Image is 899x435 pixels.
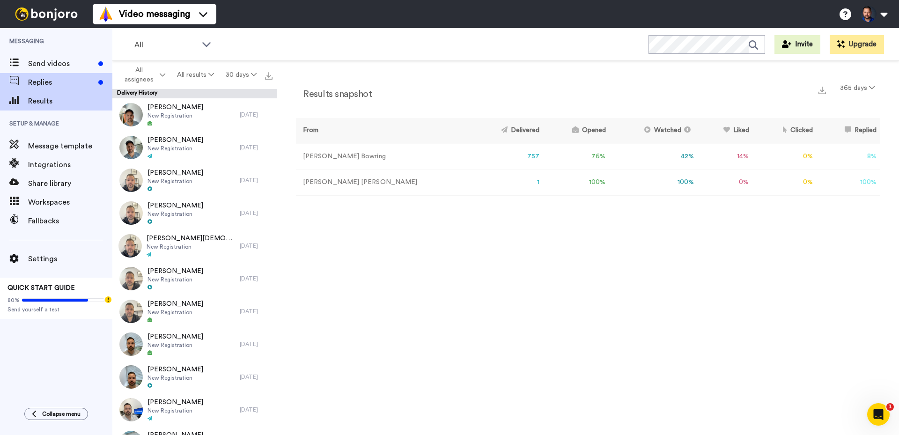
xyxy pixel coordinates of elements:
[296,118,471,144] th: From
[830,35,884,54] button: Upgrade
[147,365,203,374] span: [PERSON_NAME]
[817,144,880,170] td: 8 %
[118,234,142,258] img: ae5da65e-09cc-49bc-9310-308f047f6b3c-thumb.jpg
[112,393,277,426] a: [PERSON_NAME]New Registration[DATE]
[7,285,75,291] span: QUICK START GUIDE
[867,403,890,426] iframe: Intercom live chat
[753,118,817,144] th: Clicked
[147,135,203,145] span: [PERSON_NAME]
[240,177,273,184] div: [DATE]
[240,144,273,151] div: [DATE]
[112,361,277,393] a: [PERSON_NAME]New Registration[DATE]
[698,144,752,170] td: 14 %
[28,197,112,208] span: Workspaces
[11,7,81,21] img: bj-logo-header-white.svg
[147,177,203,185] span: New Registration
[816,83,829,96] button: Export a summary of each team member’s results that match this filter now.
[28,58,95,69] span: Send videos
[28,178,112,189] span: Share library
[240,242,273,250] div: [DATE]
[834,80,880,96] button: 365 days
[147,266,203,276] span: [PERSON_NAME]
[7,306,105,313] span: Send yourself a test
[112,89,277,98] div: Delivery History
[886,403,894,411] span: 1
[774,35,820,54] button: Invite
[610,118,698,144] th: Watched
[147,168,203,177] span: [PERSON_NAME]
[112,229,277,262] a: [PERSON_NAME][DEMOGRAPHIC_DATA]New Registration[DATE]
[119,169,143,192] img: 079e69f4-61e5-47a7-9351-6e732abb87f0-thumb.jpg
[817,118,880,144] th: Replied
[147,210,203,218] span: New Registration
[28,215,112,227] span: Fallbacks
[240,406,273,413] div: [DATE]
[98,7,113,22] img: vm-color.svg
[296,144,471,170] td: [PERSON_NAME] Bowring
[171,66,220,83] button: All results
[610,170,698,195] td: 100 %
[471,144,543,170] td: 757
[28,140,112,152] span: Message template
[119,332,143,356] img: d9e4b706-510d-4954-935d-35e06aabeb1c-thumb.jpg
[112,131,277,164] a: [PERSON_NAME]New Registration[DATE]
[543,118,609,144] th: Opened
[112,98,277,131] a: [PERSON_NAME]New Registration[DATE]
[296,170,471,195] td: [PERSON_NAME] [PERSON_NAME]
[471,118,543,144] th: Delivered
[28,253,112,265] span: Settings
[112,295,277,328] a: [PERSON_NAME]New Registration[DATE]
[134,39,197,51] span: All
[28,77,95,88] span: Replies
[147,234,235,243] span: [PERSON_NAME][DEMOGRAPHIC_DATA]
[147,398,203,407] span: [PERSON_NAME]
[112,197,277,229] a: [PERSON_NAME]New Registration[DATE]
[240,308,273,315] div: [DATE]
[119,7,190,21] span: Video messaging
[28,159,112,170] span: Integrations
[240,209,273,217] div: [DATE]
[119,398,143,421] img: 9ba3fe8f-3eca-4086-93a9-e2282cc473d5-thumb.jpg
[753,144,817,170] td: 0 %
[147,243,235,251] span: New Registration
[698,170,752,195] td: 0 %
[240,373,273,381] div: [DATE]
[147,112,203,119] span: New Registration
[543,170,609,195] td: 100 %
[119,136,143,159] img: bd5db2a5-046e-4e65-9961-fa120733c1a0-thumb.jpg
[147,309,203,316] span: New Registration
[610,144,698,170] td: 42 %
[147,145,203,152] span: New Registration
[543,144,609,170] td: 76 %
[114,62,171,88] button: All assignees
[147,407,203,414] span: New Registration
[7,296,20,304] span: 80%
[147,103,203,112] span: [PERSON_NAME]
[119,300,143,323] img: 81519e44-9368-4521-9347-49791bbaa9ab-thumb.jpg
[262,68,275,82] button: Export all results that match these filters now.
[471,170,543,195] td: 1
[817,170,880,195] td: 100 %
[147,276,203,283] span: New Registration
[112,262,277,295] a: [PERSON_NAME]New Registration[DATE]
[119,103,143,126] img: 7eac8a09-e5f2-46c0-8b3b-1511615e8413-thumb.jpg
[119,365,143,389] img: 769efe49-a430-4016-b9e5-190054d6237c-thumb.jpg
[818,87,826,94] img: export.svg
[42,410,81,418] span: Collapse menu
[147,332,203,341] span: [PERSON_NAME]
[147,201,203,210] span: [PERSON_NAME]
[147,299,203,309] span: [PERSON_NAME]
[698,118,752,144] th: Liked
[753,170,817,195] td: 0 %
[265,72,273,80] img: export.svg
[296,89,372,99] h2: Results snapshot
[240,340,273,348] div: [DATE]
[120,66,158,84] span: All assignees
[24,408,88,420] button: Collapse menu
[240,111,273,118] div: [DATE]
[112,164,277,197] a: [PERSON_NAME]New Registration[DATE]
[28,96,112,107] span: Results
[147,374,203,382] span: New Registration
[119,267,143,290] img: 976edb14-3aa0-44e8-9458-88445308bf56-thumb.jpg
